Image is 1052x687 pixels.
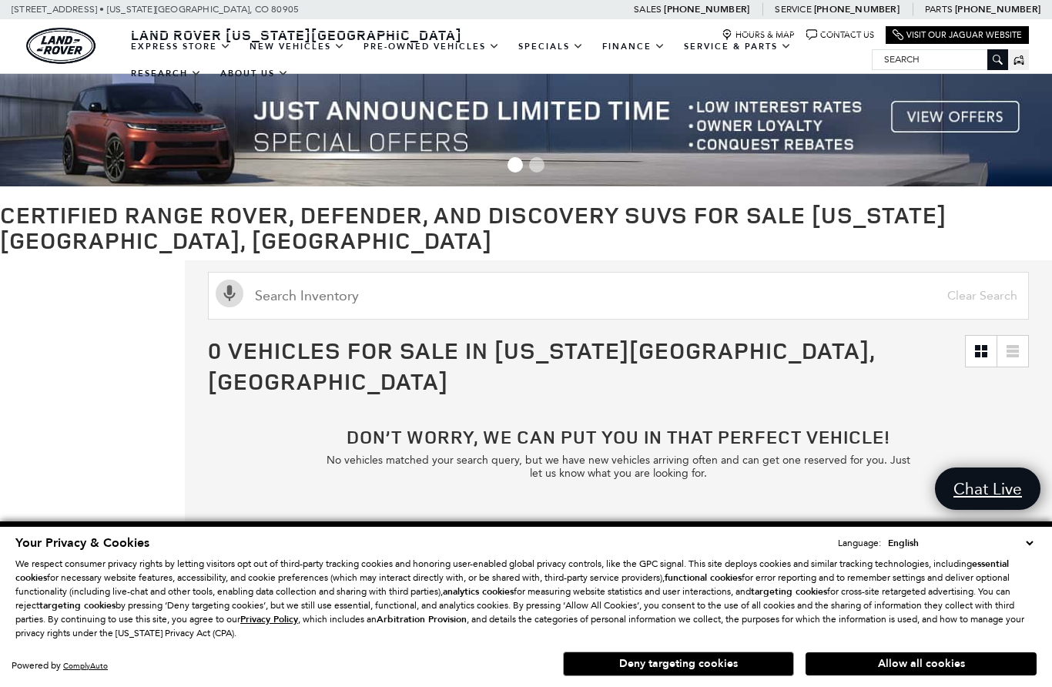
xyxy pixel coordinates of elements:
span: Service [775,4,811,15]
strong: Arbitration Provision [377,613,467,625]
a: Privacy Policy [240,614,298,625]
a: Research [122,60,211,87]
a: Specials [509,33,593,60]
span: Sales [634,4,662,15]
strong: functional cookies [665,571,742,584]
strong: targeting cookies [751,585,827,598]
span: Go to slide 2 [529,157,544,173]
button: Deny targeting cookies [563,652,794,676]
a: Land Rover [US_STATE][GEOGRAPHIC_DATA] [122,25,471,44]
strong: analytics cookies [443,585,514,598]
div: Powered by [12,661,108,671]
p: We respect consumer privacy rights by letting visitors opt out of third-party tracking cookies an... [15,557,1037,640]
a: Chat Live [935,467,1040,510]
input: Search [873,50,1007,69]
div: Language: [838,538,881,548]
a: Finance [593,33,675,60]
a: land-rover [26,28,95,64]
select: Language Select [884,535,1037,551]
img: Land Rover [26,28,95,64]
u: Privacy Policy [240,613,298,625]
a: [PHONE_NUMBER] [814,3,900,15]
span: Go to slide 1 [508,157,523,173]
a: Pre-Owned Vehicles [354,33,509,60]
a: [STREET_ADDRESS] • [US_STATE][GEOGRAPHIC_DATA], CO 80905 [12,4,299,15]
strong: targeting cookies [39,599,116,612]
a: Contact Us [806,29,874,41]
nav: Main Navigation [122,33,872,87]
a: Service & Parts [675,33,801,60]
span: 0 Vehicles for Sale in [US_STATE][GEOGRAPHIC_DATA], [GEOGRAPHIC_DATA] [208,334,875,397]
a: [PHONE_NUMBER] [664,3,749,15]
a: EXPRESS STORE [122,33,240,60]
span: Parts [925,4,953,15]
a: About Us [211,60,298,87]
input: Search Inventory [208,272,1029,320]
svg: Click to toggle on voice search [216,280,243,307]
a: Hours & Map [722,29,795,41]
span: Your Privacy & Cookies [15,535,149,551]
a: Visit Our Jaguar Website [893,29,1022,41]
span: Land Rover [US_STATE][GEOGRAPHIC_DATA] [131,25,462,44]
a: New Vehicles [240,33,354,60]
h2: Don’t worry, we can put you in that perfect vehicle! [321,427,916,446]
a: ComplyAuto [63,661,108,671]
a: [PHONE_NUMBER] [955,3,1040,15]
p: No vehicles matched your search query, but we have new vehicles arriving often and can get one re... [321,454,916,480]
button: Allow all cookies [806,652,1037,675]
span: Chat Live [946,478,1030,499]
